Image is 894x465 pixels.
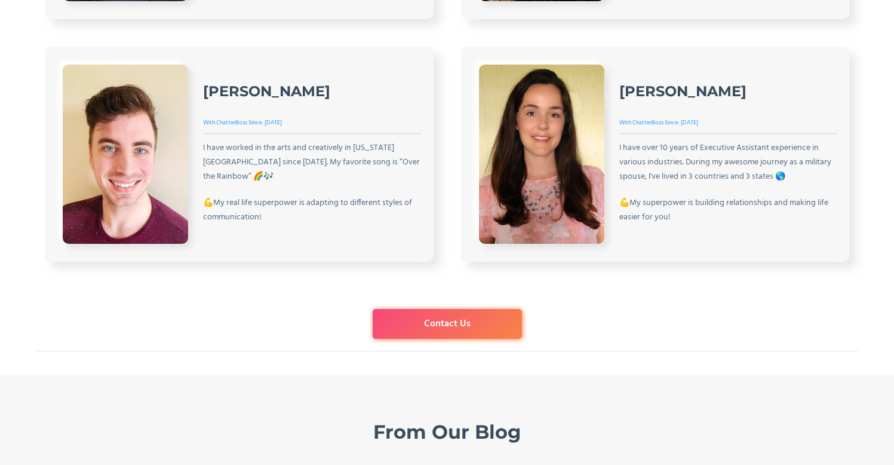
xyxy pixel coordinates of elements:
div: [DATE] [681,115,700,130]
div: With ChatterBoss Since: [203,115,265,130]
div: Latest Posts [404,399,490,409]
iframe: Drift Widget Chat Controller [834,405,880,451]
a: [PERSON_NAME]With ChatterBoss Since:[DATE]I have worked in the arts and creatively in [US_STATE][... [45,47,434,262]
div: 💪My real life superpower is adapting to different styles of communication! [203,196,422,225]
a: Contact Us [373,309,522,339]
div: With ChatterBoss Since: [619,115,681,130]
div: I have worked in the arts and creatively in [US_STATE][GEOGRAPHIC_DATA] since [DATE]. My favorite... [203,141,422,184]
h3: [PERSON_NAME] [619,82,746,100]
div: I have over 10 years of Executive Assistant experience in various industries. During my awesome j... [619,141,838,184]
h2: From Our Blog [373,421,521,443]
div: [DATE] [265,115,284,130]
a: [PERSON_NAME]With ChatterBoss Since:[DATE]I have over 10 years of Executive Assistant experience ... [461,47,850,262]
h3: [PERSON_NAME] [203,82,330,100]
div: 💪My superpower is building relationships and making life easier for you! [619,196,838,225]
